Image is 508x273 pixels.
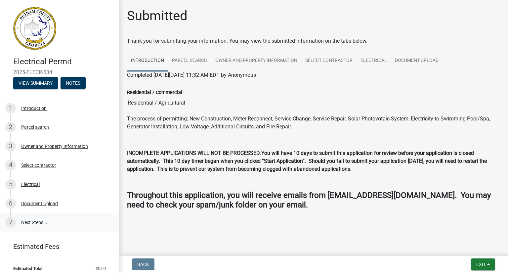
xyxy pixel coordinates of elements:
h4: Electrical Permit [13,57,114,67]
a: Introduction [127,50,168,71]
button: Notes [61,77,86,89]
div: Parcel search [21,125,49,129]
div: Electrical [21,182,40,187]
div: Introduction [21,106,47,111]
button: View Summary [13,77,58,89]
span: Completed [DATE][DATE] 11:32 AM EDT by Anonymous [127,72,256,78]
img: Putnam County, Georgia [13,7,56,50]
span: $0.00 [96,266,106,271]
span: Estimated Total [13,266,42,271]
button: Exit [471,258,495,270]
span: 2025-ELECR-534 [13,69,106,75]
a: Select contractor [301,50,357,71]
a: Estimated Fees [5,240,108,253]
div: 5 [5,179,16,190]
p: The process of permitting: New Construction, Meter Reconnect, Service Change, Service Repair, Sol... [127,115,500,131]
span: Exit [476,262,486,267]
a: Electrical [357,50,391,71]
wm-modal-confirm: Notes [61,81,86,86]
strong: INCOMPLETE APPLICATIONS WILL NOT BE PROCESSED [127,150,260,156]
label: Residential / Commercial [127,90,182,95]
div: 7 [5,217,16,228]
div: Select contractor [21,163,56,167]
div: 3 [5,141,16,152]
div: Thank you for submitting your information. You may view the submitted information on the tabs below. [127,37,500,45]
div: Owner and Property Information [21,144,88,149]
div: 4 [5,160,16,170]
div: 1 [5,103,16,114]
div: Document Upload [21,201,58,206]
a: Owner and Property Information [211,50,301,71]
strong: You will have 10 days to submit this application for review before your application is closed aut... [127,150,487,172]
span: Back [137,262,149,267]
div: 6 [5,198,16,209]
a: Document Upload [391,50,443,71]
wm-modal-confirm: Summary [13,81,58,86]
a: Parcel search [168,50,211,71]
div: 2 [5,122,16,132]
p: . [127,149,500,173]
button: Back [132,258,154,270]
strong: Throughout this application, you will receive emails from [EMAIL_ADDRESS][DOMAIN_NAME]. You may n... [127,191,491,209]
h1: Submitted [127,8,188,24]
